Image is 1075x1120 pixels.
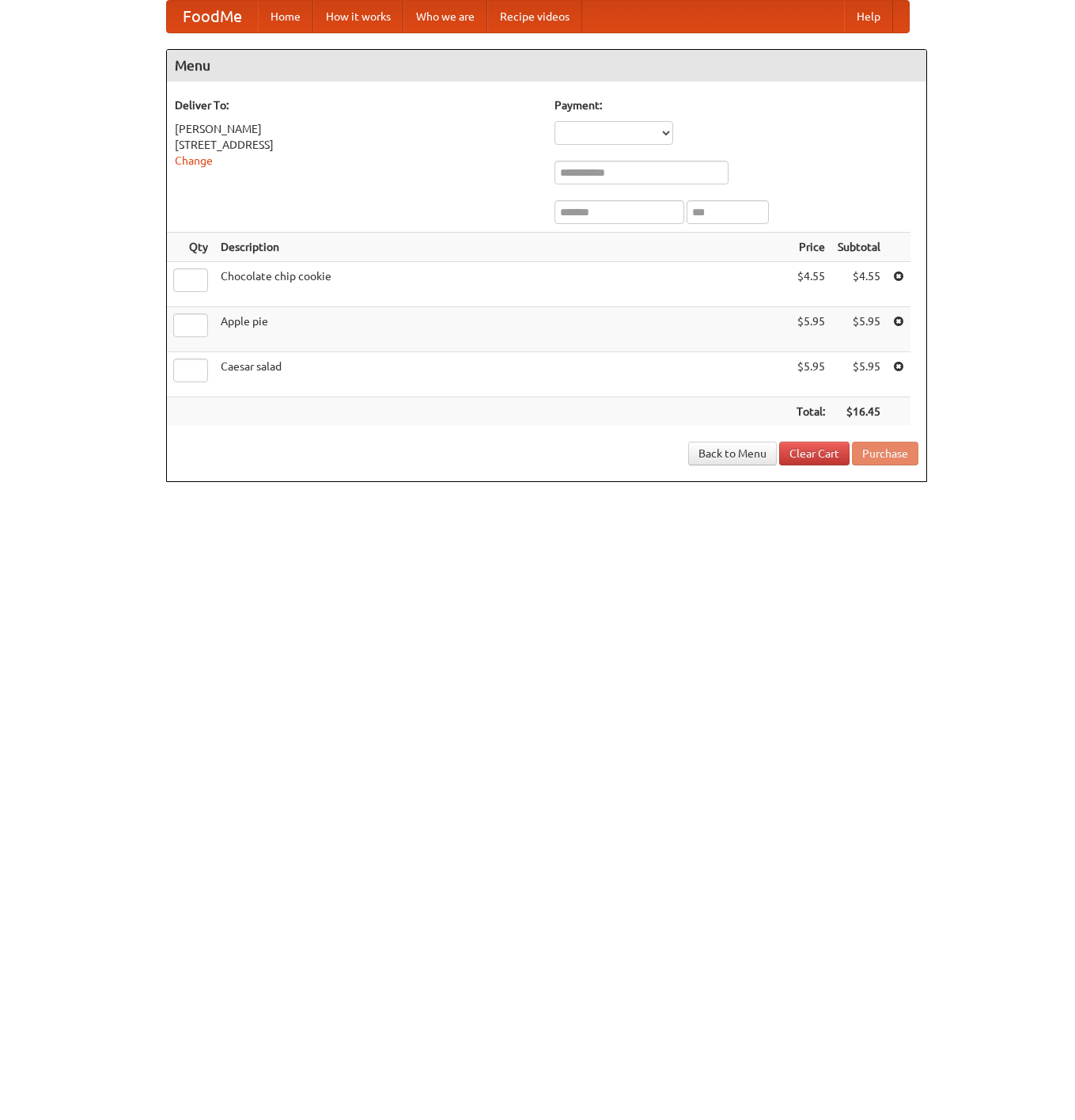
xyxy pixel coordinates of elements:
[852,442,918,465] button: Purchase
[214,262,790,307] td: Chocolate chip cookie
[831,262,887,307] td: $4.55
[831,397,887,427] th: $16.45
[175,97,539,113] h5: Deliver To:
[313,1,403,32] a: How it works
[790,307,831,352] td: $5.95
[214,233,790,262] th: Description
[555,97,918,113] h5: Payment:
[403,1,487,32] a: Who we are
[688,442,777,465] a: Back to Menu
[167,50,926,82] h4: Menu
[487,1,582,32] a: Recipe videos
[167,1,258,32] a: FoodMe
[258,1,313,32] a: Home
[790,397,831,427] th: Total:
[779,442,850,465] a: Clear Cart
[831,352,887,397] td: $5.95
[175,137,539,153] div: [STREET_ADDRESS]
[214,352,790,397] td: Caesar salad
[790,262,831,307] td: $4.55
[790,233,831,262] th: Price
[175,121,539,137] div: [PERSON_NAME]
[175,154,213,167] a: Change
[844,1,893,32] a: Help
[214,307,790,352] td: Apple pie
[790,352,831,397] td: $5.95
[831,307,887,352] td: $5.95
[167,233,214,262] th: Qty
[831,233,887,262] th: Subtotal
